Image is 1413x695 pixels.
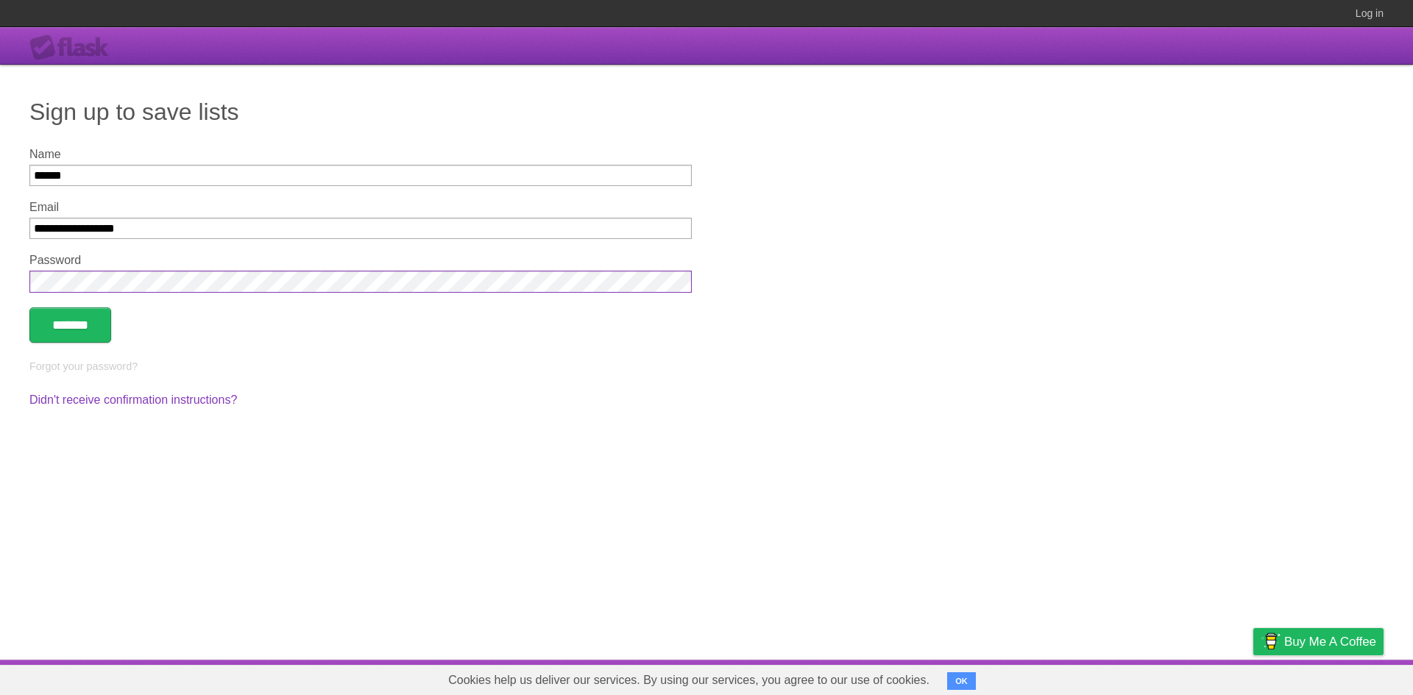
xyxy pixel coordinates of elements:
a: Terms [1184,663,1217,691]
label: Password [29,254,692,267]
a: Developers [1106,663,1166,691]
a: Didn't receive confirmation instructions? [29,393,237,406]
label: Name [29,148,692,161]
label: Email [29,201,692,214]
button: OK [947,672,976,690]
a: Privacy [1234,663,1272,691]
span: Buy me a coffee [1284,629,1376,655]
div: Flask [29,35,118,61]
a: Suggest a feature [1291,663,1384,691]
a: Buy me a coffee [1253,628,1384,655]
img: Buy me a coffee [1261,629,1281,654]
span: Cookies help us deliver our services. By using our services, you agree to our use of cookies. [433,666,944,695]
h1: Sign up to save lists [29,94,1384,129]
a: Forgot your password? [29,360,138,372]
a: About [1058,663,1088,691]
